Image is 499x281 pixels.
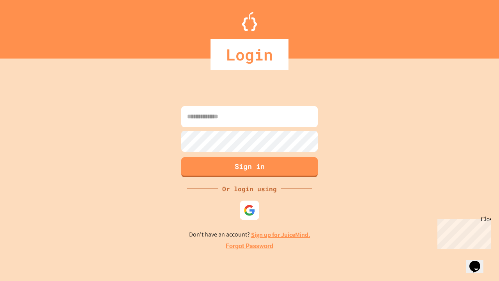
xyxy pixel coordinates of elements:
div: Login [211,39,288,70]
iframe: chat widget [466,250,491,273]
iframe: chat widget [434,216,491,249]
p: Don't have an account? [189,230,310,240]
img: google-icon.svg [244,205,255,216]
img: Logo.svg [242,12,257,31]
a: Forgot Password [226,242,273,251]
button: Sign in [181,157,318,177]
a: Sign up for JuiceMind. [251,231,310,239]
div: Or login using [218,184,281,194]
div: Chat with us now!Close [3,3,54,50]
